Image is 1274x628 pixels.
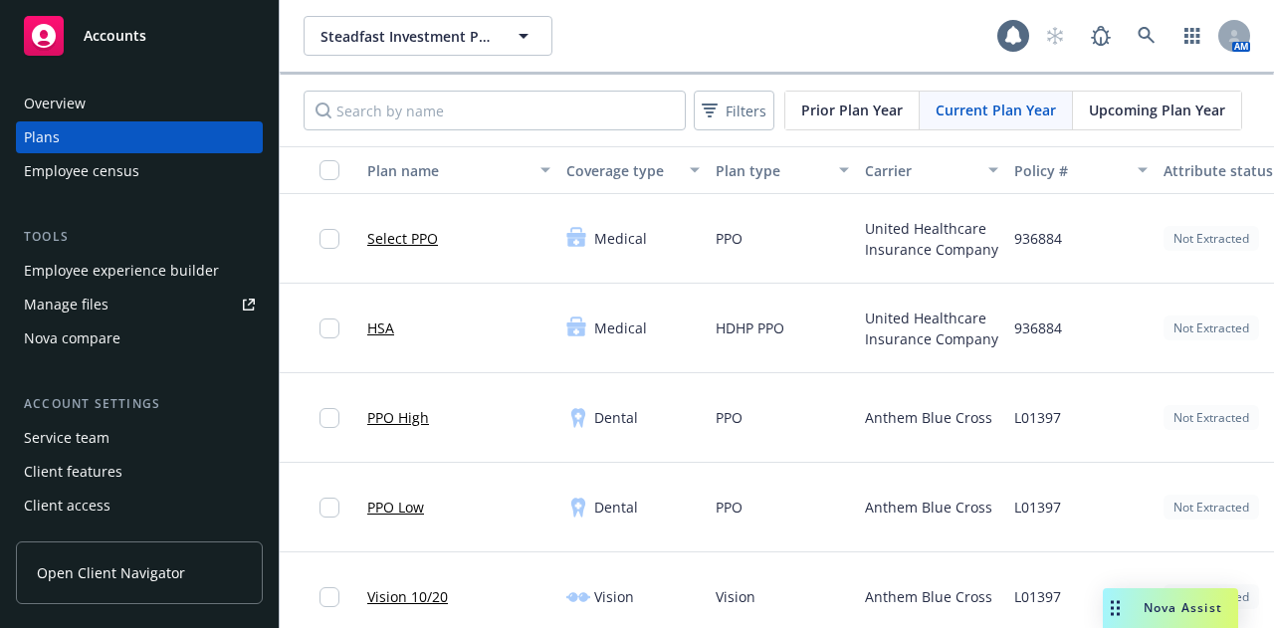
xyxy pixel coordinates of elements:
span: Accounts [84,28,146,44]
div: Nova compare [24,322,120,354]
a: Overview [16,88,263,119]
button: Policy # [1006,146,1156,194]
input: Search by name [304,91,686,130]
span: 936884 [1014,317,1062,338]
button: Steadfast Investment Properties, Inc. [304,16,552,56]
a: Nova compare [16,322,263,354]
div: Not Extracted [1164,405,1259,430]
span: Nova Assist [1144,599,1222,616]
button: Filters [694,91,774,130]
div: Employee experience builder [24,255,219,287]
button: Plan type [708,146,857,194]
a: Vision 10/20 [367,586,448,607]
div: Overview [24,88,86,119]
span: Upcoming Plan Year [1089,100,1225,120]
div: Plan type [716,160,827,181]
div: Policy # [1014,160,1126,181]
button: Plan name [359,146,558,194]
div: Plan name [367,160,529,181]
span: PPO [716,497,743,518]
a: HSA [367,317,394,338]
span: PPO [716,228,743,249]
span: Open Client Navigator [37,562,185,583]
span: United Healthcare Insurance Company [865,218,998,260]
span: Medical [594,317,647,338]
a: Select PPO [367,228,438,249]
div: Client features [24,456,122,488]
span: Anthem Blue Cross [865,407,992,428]
a: Search [1127,16,1167,56]
span: HDHP PPO [716,317,784,338]
span: L01397 [1014,407,1061,428]
span: L01397 [1014,586,1061,607]
span: Prior Plan Year [801,100,903,120]
a: PPO Low [367,497,424,518]
a: Report a Bug [1081,16,1121,56]
span: Anthem Blue Cross [865,586,992,607]
div: Service team [24,422,109,454]
input: Select all [319,160,339,180]
span: Anthem Blue Cross [865,497,992,518]
div: Drag to move [1103,588,1128,628]
span: Medical [594,228,647,249]
a: Manage files [16,289,263,320]
span: Dental [594,407,638,428]
span: Filters [698,97,770,125]
a: Service team [16,422,263,454]
a: Employee census [16,155,263,187]
span: Steadfast Investment Properties, Inc. [320,26,493,47]
a: Accounts [16,8,263,64]
button: Coverage type [558,146,708,194]
span: L01397 [1014,497,1061,518]
span: United Healthcare Insurance Company [865,308,998,349]
div: Coverage type [566,160,678,181]
div: Manage files [24,289,108,320]
span: 936884 [1014,228,1062,249]
span: Vision [594,586,634,607]
div: Tools [16,227,263,247]
a: Start snowing [1035,16,1075,56]
div: Carrier [865,160,976,181]
a: Plans [16,121,263,153]
div: Not Extracted [1164,315,1259,340]
span: PPO [716,407,743,428]
div: Not Extracted [1164,584,1259,609]
div: Not Extracted [1164,226,1259,251]
div: Plans [24,121,60,153]
input: Toggle Row Selected [319,587,339,607]
a: Switch app [1172,16,1212,56]
input: Toggle Row Selected [319,318,339,338]
button: Nova Assist [1103,588,1238,628]
div: Employee census [24,155,139,187]
input: Toggle Row Selected [319,408,339,428]
a: Client access [16,490,263,522]
span: Filters [726,101,766,121]
div: Client access [24,490,110,522]
input: Toggle Row Selected [319,229,339,249]
div: Account settings [16,394,263,414]
div: Not Extracted [1164,495,1259,520]
a: Client features [16,456,263,488]
span: Dental [594,497,638,518]
button: Carrier [857,146,1006,194]
a: Employee experience builder [16,255,263,287]
input: Toggle Row Selected [319,498,339,518]
a: PPO High [367,407,429,428]
span: Vision [716,586,755,607]
span: Current Plan Year [936,100,1056,120]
